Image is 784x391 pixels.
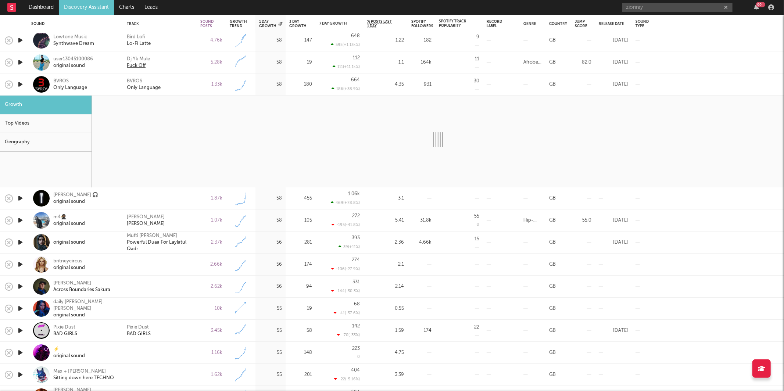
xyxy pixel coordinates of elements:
div: [DATE] [599,80,628,89]
div: Pixie Dust [53,324,77,331]
div: Spotify Track Popularity [439,19,468,28]
div: 112 [353,55,360,60]
div: 1 Day Growth [259,19,282,28]
div: Country [549,22,567,26]
div: 1.1 [367,58,404,67]
div: -195 ( -41.8 % ) [332,222,360,227]
div: Max + [PERSON_NAME] [53,368,114,375]
div: 58 [259,36,282,45]
div: original sound [53,198,98,205]
div: ⚡️ [53,346,85,353]
div: 223 [352,346,360,351]
div: 4.35 [367,80,404,89]
div: Lowtone Music [53,34,94,40]
div: Fuck Off [127,62,146,69]
a: ⚡️original sound [53,346,85,359]
div: BAD GIRLS [127,331,151,337]
div: 931 [411,80,432,89]
div: 0 [477,223,479,227]
div: 55 [474,214,479,219]
div: -22 ( -5.16 % ) [334,377,360,381]
div: Only Language [53,85,87,91]
a: daily.[PERSON_NAME].[PERSON_NAME]original sound [53,299,118,319]
div: original sound [53,239,85,246]
div: 331 [352,280,360,284]
div: [DATE] [599,326,628,335]
div: [PERSON_NAME] [53,280,110,287]
div: m4🥷🏾 [53,214,85,220]
div: daily.[PERSON_NAME].[PERSON_NAME] [53,299,118,312]
div: Release Date [599,22,624,26]
div: 4.75 [367,348,404,357]
div: 164k [411,58,432,67]
div: GB [549,348,556,357]
div: 99 + [756,2,765,7]
div: Pixie Dust [127,324,149,331]
div: Afrobeats [523,58,542,67]
div: 3.45k [200,326,222,335]
div: 3.1 [367,194,404,203]
div: 1.33k [200,80,222,89]
div: GB [549,260,556,269]
div: [PERSON_NAME] 🎧 [53,192,98,198]
div: 11 [475,57,479,61]
div: 148 [289,348,312,357]
div: Sound Type [636,19,649,28]
div: 58 [259,58,282,67]
a: Pixie DustBAD GIRLS [53,324,77,337]
a: Lo-Fi Latte [127,40,151,47]
div: Sound Posts [200,19,214,28]
div: 1.87k [200,194,222,203]
div: BAD GIRLS [53,331,77,337]
div: Sound [31,22,116,26]
div: 58 [259,80,282,89]
div: GB [549,370,556,379]
div: 455 [289,194,312,203]
div: GB [549,36,556,45]
div: BVROS [127,78,142,85]
div: Hip-Hop/Rap [523,216,542,225]
div: 10k [200,304,222,313]
div: 55 [259,348,282,357]
div: 58 [289,326,312,335]
input: Search for artists [622,3,733,12]
div: 180 [289,80,312,89]
div: 55 [259,304,282,313]
div: 5.28k [200,58,222,67]
div: GB [549,58,556,67]
a: user13045100086original sound [53,56,93,69]
div: original sound [53,312,118,319]
div: 105 [289,216,312,225]
a: [PERSON_NAME] [127,214,165,220]
div: 595 ( +1.13k % ) [331,42,360,47]
div: 404 [351,368,360,373]
div: GB [549,216,556,225]
div: GB [549,80,556,89]
div: Track [127,22,189,26]
div: 4.66k [411,238,432,247]
div: 94 [289,282,312,291]
div: [PERSON_NAME] [127,220,165,227]
div: 1.59 [367,326,404,335]
a: Bird Lofi [127,34,145,40]
div: 2.66k [200,260,222,269]
div: 201 [289,370,312,379]
div: GB [549,326,556,335]
div: [DATE] [599,36,628,45]
div: 281 [289,238,312,247]
div: 56 [259,260,282,269]
div: 9 [476,35,479,39]
div: 31.8k [411,216,432,225]
div: 186 ( +38.9 % ) [332,86,360,91]
div: 174 [411,326,432,335]
a: Powerful Duaa For Laylatul Qadr [127,239,193,252]
div: 174 [289,260,312,269]
div: -70 ( -33 % ) [337,333,360,337]
div: GB [549,194,556,203]
div: Across Boundaries Sakura [53,287,110,293]
div: GB [549,304,556,313]
div: 1.07k [200,216,222,225]
div: 1.06k [348,191,360,196]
